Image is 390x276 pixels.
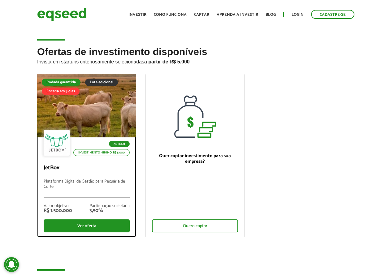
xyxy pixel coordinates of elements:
p: Invista em startups criteriosamente selecionadas [37,57,353,65]
strong: a partir de R$ 5.000 [144,59,190,64]
a: Como funciona [154,13,187,17]
p: Plataforma Digital de Gestão para Pecuária de Corte [44,179,130,198]
a: Cadastre-se [311,10,354,19]
a: Rodada garantida Lote adicional Encerra em 3 dias Agtech Investimento mínimo: R$ 5.000 JetBov Pla... [37,74,136,237]
p: JetBov [44,165,130,171]
div: 3,50% [89,208,130,213]
div: Quero captar [152,219,238,232]
img: EqSeed [37,6,87,23]
div: Participação societária [89,204,130,208]
p: Investimento mínimo: R$ 5.000 [73,149,130,156]
div: Valor objetivo [44,204,72,208]
div: Ver oferta [44,219,130,232]
a: Captar [194,13,209,17]
div: Encerra em 3 dias [42,88,80,95]
div: Rodada garantida [42,79,80,86]
a: Quer captar investimento para sua empresa? Quero captar [145,74,245,237]
a: Investir [128,13,146,17]
p: Quer captar investimento para sua empresa? [152,153,238,164]
h2: Ofertas de investimento disponíveis [37,46,353,74]
a: Login [292,13,304,17]
a: Aprenda a investir [217,13,258,17]
div: R$ 1.500.000 [44,208,72,213]
div: Lote adicional [85,79,118,86]
a: Blog [266,13,276,17]
p: Agtech [109,141,130,147]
